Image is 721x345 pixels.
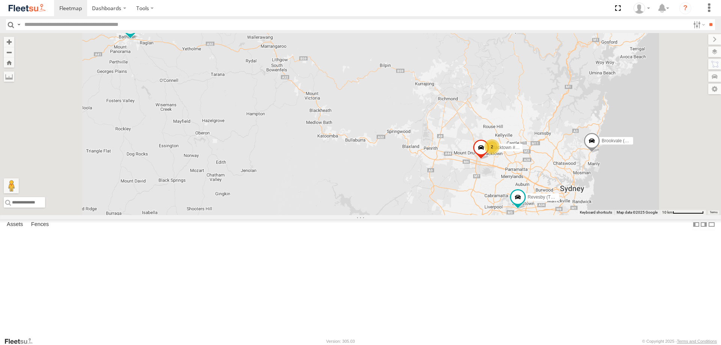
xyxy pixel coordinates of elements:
[4,37,14,47] button: Zoom in
[580,210,612,215] button: Keyboard shortcuts
[710,211,718,214] a: Terms
[484,139,499,154] div: 2
[690,19,706,30] label: Search Filter Options
[708,219,715,230] label: Hide Summary Table
[27,219,53,230] label: Fences
[8,3,47,13] img: fleetsu-logo-horizontal.svg
[4,57,14,68] button: Zoom Home
[660,210,706,215] button: Map Scale: 10 km per 79 pixels
[602,138,675,143] span: Brookvale (T10 - [PERSON_NAME])
[528,194,598,200] span: Revesby (T07 - [PERSON_NAME])
[700,219,707,230] label: Dock Summary Table to the Right
[4,47,14,57] button: Zoom out
[677,339,717,343] a: Terms and Conditions
[3,219,27,230] label: Assets
[4,71,14,82] label: Measure
[4,337,39,345] a: Visit our Website
[642,339,717,343] div: © Copyright 2025 -
[617,210,658,214] span: Map data ©2025 Google
[631,3,653,14] div: Ken Manners
[662,210,673,214] span: 10 km
[16,19,22,30] label: Search Query
[708,84,721,94] label: Map Settings
[4,178,19,193] button: Drag Pegman onto the map to open Street View
[326,339,355,343] div: Version: 305.03
[692,219,700,230] label: Dock Summary Table to the Left
[679,2,691,14] i: ?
